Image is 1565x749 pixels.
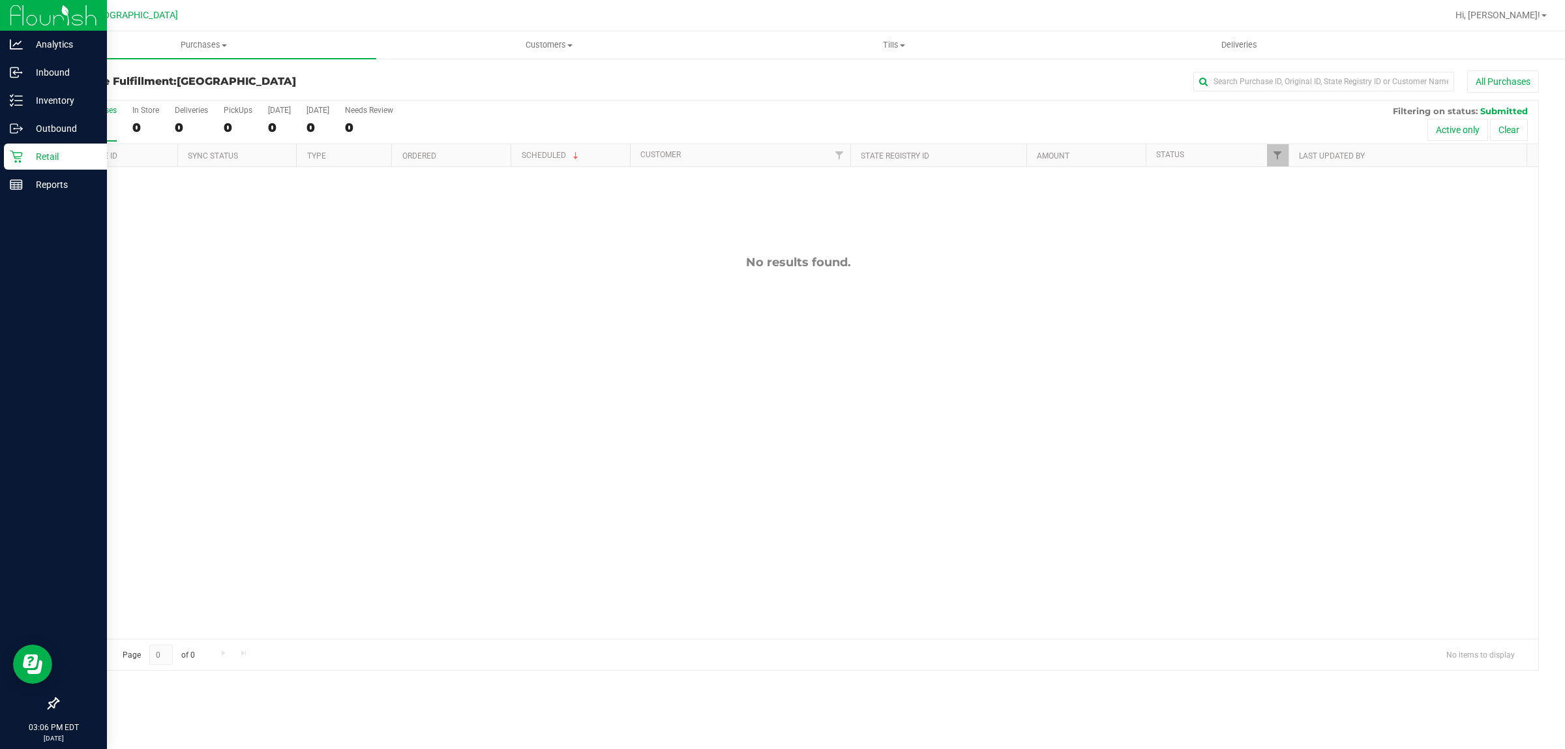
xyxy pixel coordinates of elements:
[345,120,393,135] div: 0
[268,106,291,115] div: [DATE]
[306,120,329,135] div: 0
[89,10,178,21] span: [GEOGRAPHIC_DATA]
[1427,119,1488,141] button: Active only
[23,37,101,52] p: Analytics
[861,151,929,160] a: State Registry ID
[721,31,1066,59] a: Tills
[307,151,326,160] a: Type
[10,38,23,51] inline-svg: Analytics
[13,645,52,684] iframe: Resource center
[306,106,329,115] div: [DATE]
[722,39,1066,51] span: Tills
[1436,645,1525,664] span: No items to display
[6,722,101,733] p: 03:06 PM EDT
[132,106,159,115] div: In Store
[224,120,252,135] div: 0
[345,106,393,115] div: Needs Review
[31,39,376,51] span: Purchases
[828,144,850,166] a: Filter
[1490,119,1528,141] button: Clear
[177,75,296,87] span: [GEOGRAPHIC_DATA]
[175,106,208,115] div: Deliveries
[112,645,205,665] span: Page of 0
[1204,39,1275,51] span: Deliveries
[377,39,721,51] span: Customers
[57,76,551,87] h3: Purchase Fulfillment:
[10,178,23,191] inline-svg: Reports
[1156,150,1184,159] a: Status
[224,106,252,115] div: PickUps
[23,177,101,192] p: Reports
[1193,72,1454,91] input: Search Purchase ID, Original ID, State Registry ID or Customer Name...
[58,255,1538,269] div: No results found.
[23,65,101,80] p: Inbound
[1480,106,1528,116] span: Submitted
[1037,151,1069,160] a: Amount
[1467,70,1539,93] button: All Purchases
[522,151,581,160] a: Scheduled
[23,121,101,136] p: Outbound
[1267,144,1289,166] a: Filter
[10,122,23,135] inline-svg: Outbound
[1067,31,1412,59] a: Deliveries
[268,120,291,135] div: 0
[10,94,23,107] inline-svg: Inventory
[1393,106,1478,116] span: Filtering on status:
[402,151,436,160] a: Ordered
[10,150,23,163] inline-svg: Retail
[376,31,721,59] a: Customers
[1455,10,1540,20] span: Hi, [PERSON_NAME]!
[23,93,101,108] p: Inventory
[31,31,376,59] a: Purchases
[640,150,681,159] a: Customer
[188,151,238,160] a: Sync Status
[10,66,23,79] inline-svg: Inbound
[6,733,101,743] p: [DATE]
[1299,151,1365,160] a: Last Updated By
[132,120,159,135] div: 0
[175,120,208,135] div: 0
[23,149,101,164] p: Retail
